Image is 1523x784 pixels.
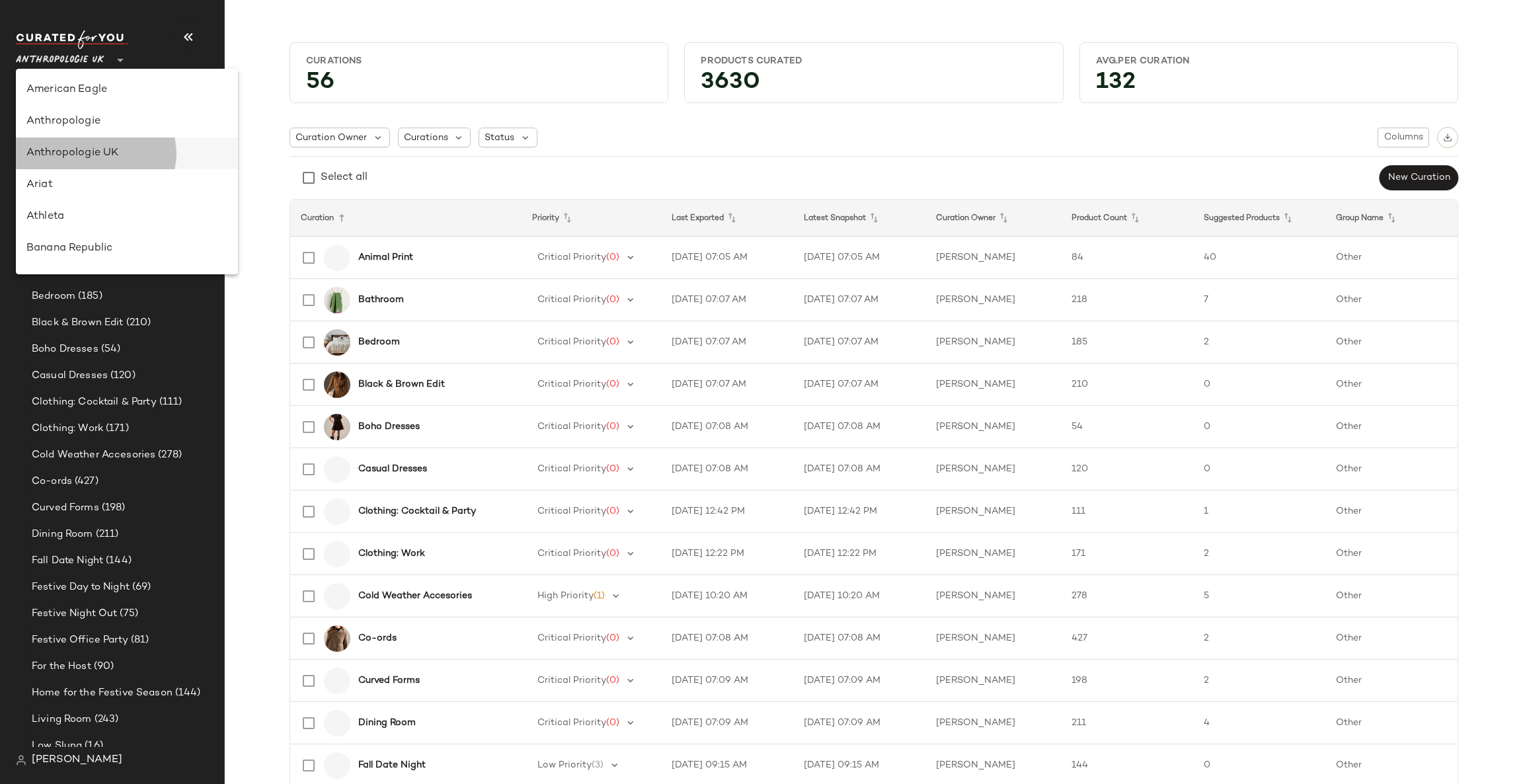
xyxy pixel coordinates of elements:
span: (120) [108,368,136,383]
span: (54) [98,342,121,357]
span: (144) [173,686,201,701]
b: Co-ords [358,631,397,645]
td: [DATE] 07:09 AM [793,702,925,744]
th: Group Name [1325,200,1458,237]
span: (144) [103,553,132,568]
td: 2 [1193,660,1325,702]
td: [DATE] 12:22 PM [661,533,793,575]
span: (243) [92,712,119,727]
th: Last Exported [661,200,793,237]
img: 4544I306AA_030_b [324,287,350,313]
td: Other [1325,279,1458,321]
td: 84 [1061,237,1193,279]
td: [DATE] 07:05 AM [661,237,793,279]
img: 4130370060054_003_b [324,414,350,440]
td: [PERSON_NAME] [925,533,1062,575]
span: (0) [606,506,619,516]
div: 3630 [690,73,1057,97]
img: svg%3e [21,131,34,144]
div: 132 [1085,73,1452,97]
td: [DATE] 07:07 AM [793,321,925,364]
span: Dashboard [42,130,95,145]
span: Curation Owner [295,131,367,145]
td: Other [1325,702,1458,744]
b: Cold Weather Accesories [358,589,472,603]
span: Low Priority [537,760,592,770]
span: (0) [606,295,619,305]
td: [DATE] 07:08 AM [793,406,925,448]
td: [DATE] 07:07 AM [793,364,925,406]
span: Curved Forms [32,500,99,516]
th: Curation Owner [925,200,1062,237]
b: Black & Brown Edit [358,377,445,391]
img: svg%3e [16,755,26,765]
td: 2 [1193,617,1325,660]
span: Casual Dresses [32,368,108,383]
td: [PERSON_NAME] [925,237,1062,279]
td: [PERSON_NAME] [925,660,1062,702]
span: (218) [79,262,106,278]
div: Products Curated [701,55,1046,67]
span: Critical Priority [537,718,606,728]
td: [PERSON_NAME] [925,575,1062,617]
td: [DATE] 10:20 AM [661,575,793,617]
span: (0) [606,464,619,474]
td: 2 [1193,321,1325,364]
span: (84) [91,236,114,251]
span: Clothing: Cocktail & Party [32,395,157,410]
span: Critical Priority [537,549,606,559]
td: 1 [1193,490,1325,533]
span: Festive Night Out [32,606,117,621]
td: Other [1325,364,1458,406]
td: 278 [1061,575,1193,617]
th: Priority [522,200,661,237]
span: (185) [75,289,102,304]
span: (0) [606,422,619,432]
td: Other [1325,237,1458,279]
b: Clothing: Work [358,547,425,561]
span: Critical Priority [537,633,606,643]
td: 171 [1061,533,1193,575]
td: [PERSON_NAME] [925,448,1062,490]
span: For the Host [32,659,91,674]
span: (211) [93,527,119,542]
b: Bedroom [358,335,400,349]
td: [DATE] 07:09 AM [793,660,925,702]
td: [DATE] 07:08 AM [793,617,925,660]
button: New Curation [1380,165,1458,190]
td: 4 [1193,702,1325,744]
td: [DATE] 12:42 PM [661,490,793,533]
td: [DATE] 10:20 AM [793,575,925,617]
span: Cold Weather Accesories [32,448,155,463]
div: Select all [321,170,368,186]
span: Co-ords [32,474,72,489]
span: Curations [45,210,93,225]
td: [PERSON_NAME] [925,490,1062,533]
b: Animal Print [358,251,413,264]
span: Columns [1384,132,1423,143]
td: 7 [1193,279,1325,321]
td: Other [1325,533,1458,575]
td: 40 [1193,237,1325,279]
span: Critical Priority [537,295,606,305]
span: (427) [72,474,98,489]
span: High Priority [537,591,594,601]
td: [PERSON_NAME] [925,321,1062,364]
td: [PERSON_NAME] [925,617,1062,660]
td: Other [1325,406,1458,448]
span: (69) [130,580,151,595]
span: Living Room [32,712,92,727]
td: [DATE] 07:08 AM [793,448,925,490]
td: [DATE] 07:08 AM [661,617,793,660]
span: (10) [132,183,154,198]
td: [DATE] 07:09 AM [661,702,793,744]
td: Other [1325,321,1458,364]
b: Curved Forms [358,674,420,687]
td: Other [1325,575,1458,617]
span: Boho Dresses [32,342,98,357]
span: Animal Print [32,236,91,251]
th: Curation [290,200,522,237]
th: Product Count [1061,200,1193,237]
td: [PERSON_NAME] [925,364,1062,406]
button: Columns [1378,128,1429,147]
